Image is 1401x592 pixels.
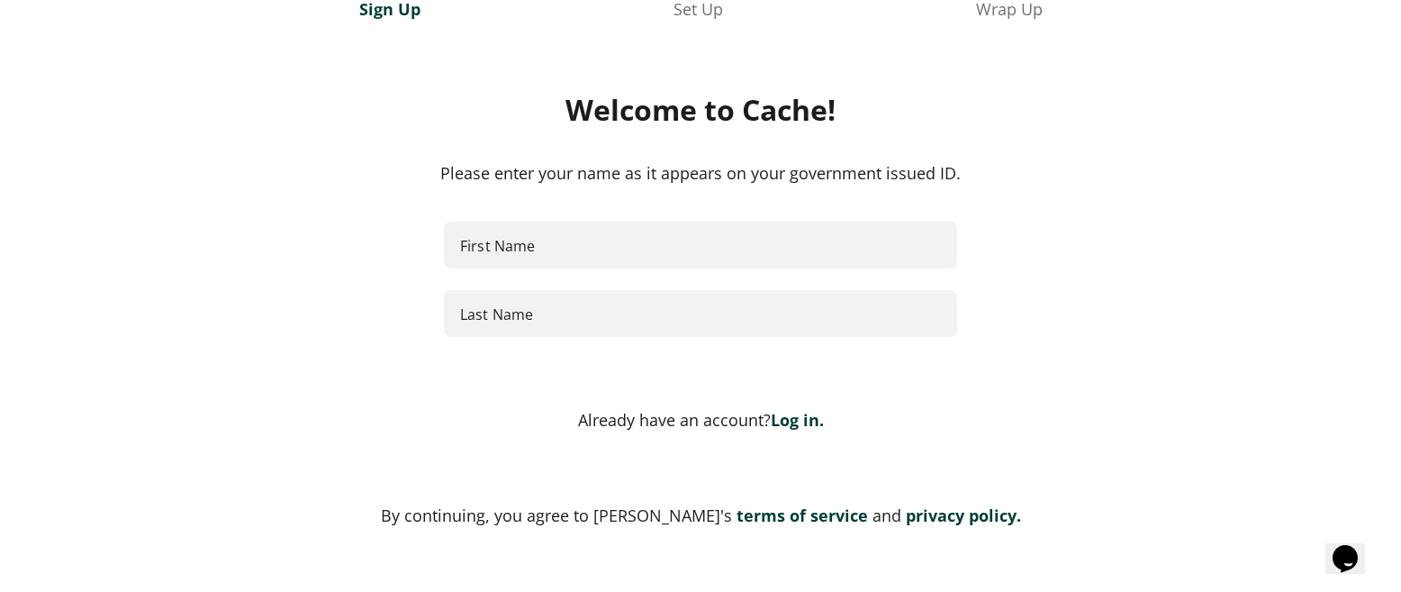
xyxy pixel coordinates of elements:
[178,92,1223,128] div: Welcome to Cache!
[732,505,868,526] a: terms of service
[1325,520,1383,574] iframe: chat widget
[178,503,1223,528] div: By continuing, you agree to [PERSON_NAME]'s and
[901,505,1021,526] a: privacy policy.
[178,160,1223,186] div: Please enter your name as it appears on your government issued ID.
[178,409,1223,431] div: Already have an account?
[771,409,824,431] a: Log in.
